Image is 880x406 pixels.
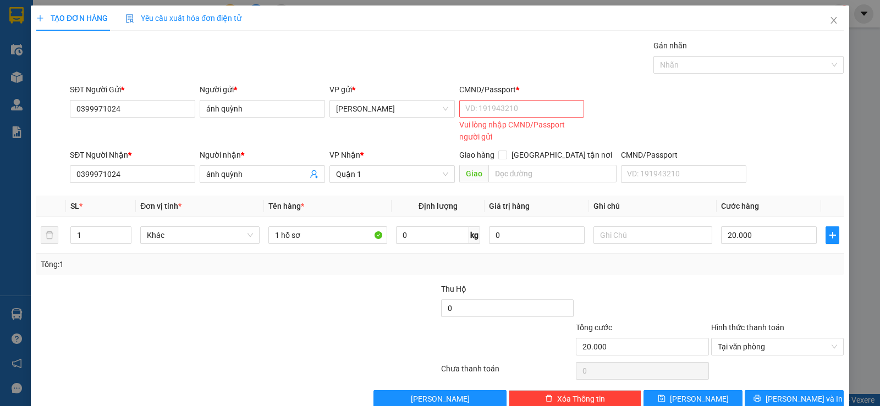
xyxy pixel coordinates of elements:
div: Vui lòng nhập CMND/Passport người gửi [459,119,585,143]
span: printer [754,394,761,403]
span: Phan Rang [336,101,448,117]
span: Tổng cước [576,323,612,332]
span: kg [469,226,480,244]
label: Hình thức thanh toán [711,323,784,332]
span: Giao [459,165,488,182]
img: logo.jpg [119,14,146,40]
span: Tại văn phòng [718,338,837,355]
span: TẠO ĐƠN HÀNG [36,14,108,23]
span: Quận 1 [336,166,448,182]
div: Người nhận [200,149,325,161]
input: Ghi Chú [593,226,712,244]
div: CMND/Passport [621,149,746,161]
span: plus [826,231,839,240]
div: SĐT Người Nhận [70,149,195,161]
input: Dọc đường [488,165,617,182]
div: Người gửi [200,84,325,96]
span: Tên hàng [268,202,304,210]
span: [PERSON_NAME] [411,393,470,405]
span: save [658,394,665,403]
button: Close [818,5,849,36]
li: (c) 2017 [92,52,151,66]
button: delete [41,226,58,244]
input: 0 [489,226,585,244]
div: CMND/Passport [459,84,585,96]
span: [PERSON_NAME] và In [766,393,843,405]
span: Xóa Thông tin [557,393,605,405]
button: plus [826,226,839,244]
span: user-add [310,170,318,179]
img: icon [125,14,134,23]
span: Cước hàng [721,202,759,210]
span: [PERSON_NAME] [670,393,729,405]
div: Chưa thanh toán [440,363,575,382]
span: SL [70,202,79,210]
th: Ghi chú [589,196,717,217]
span: [GEOGRAPHIC_DATA] tận nơi [507,149,617,161]
input: VD: Bàn, Ghế [268,226,387,244]
label: Gán nhãn [653,41,687,50]
div: SĐT Người Gửi [70,84,195,96]
span: plus [36,14,44,22]
span: Yêu cầu xuất hóa đơn điện tử [125,14,241,23]
span: Giao hàng [459,151,494,159]
span: close [829,16,838,25]
span: VP Nhận [329,151,360,159]
div: VP gửi [329,84,455,96]
span: delete [545,394,553,403]
span: Định lượng [419,202,458,210]
b: Trà Lan Viên [14,71,40,123]
span: Thu Hộ [441,285,466,293]
b: Trà Lan Viên - Gửi khách hàng [68,16,109,125]
span: Giá trị hàng [489,202,530,210]
b: [DOMAIN_NAME] [92,42,151,51]
div: Tổng: 1 [41,258,340,270]
span: Khác [147,227,252,243]
span: Đơn vị tính [140,202,182,210]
